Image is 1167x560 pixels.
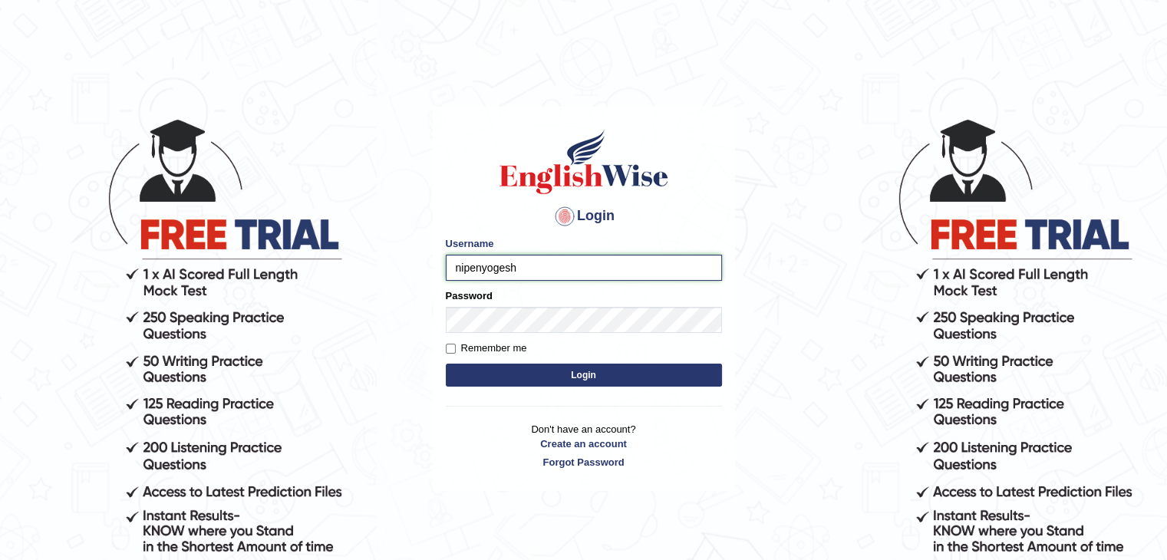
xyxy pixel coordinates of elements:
h4: Login [446,204,722,229]
a: Forgot Password [446,455,722,469]
label: Username [446,236,494,251]
img: Logo of English Wise sign in for intelligent practice with AI [496,127,671,196]
input: Remember me [446,344,456,354]
label: Remember me [446,341,527,356]
label: Password [446,288,493,303]
a: Create an account [446,436,722,451]
button: Login [446,364,722,387]
p: Don't have an account? [446,422,722,469]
